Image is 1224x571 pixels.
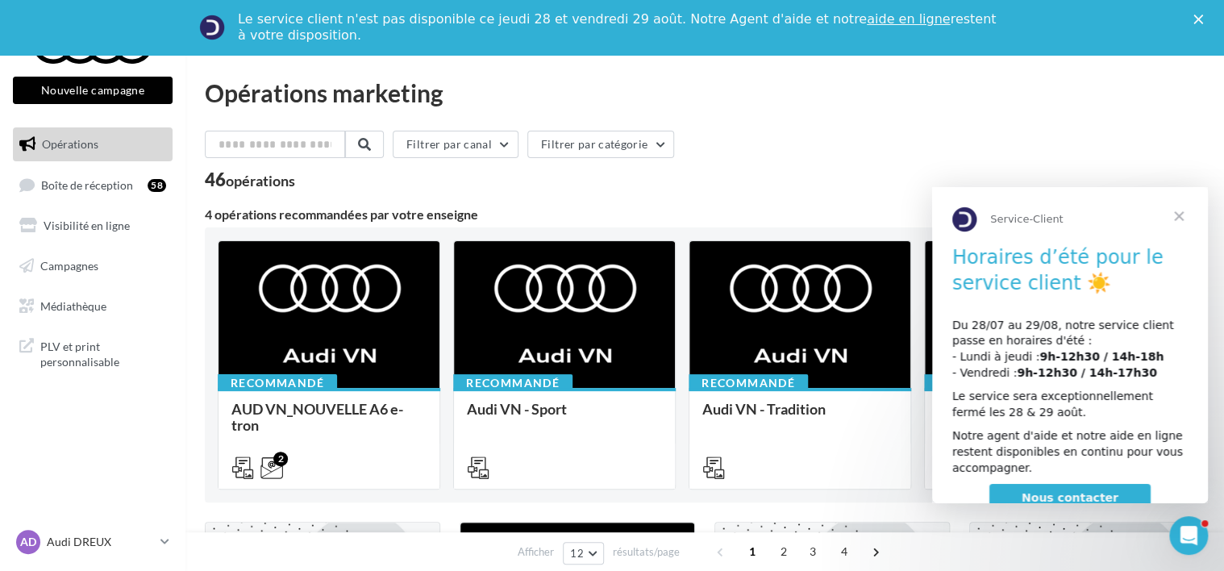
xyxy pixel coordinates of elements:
[238,11,999,44] div: Le service client n'est pas disponible ce jeudi 28 et vendredi 29 août. Notre Agent d'aide et not...
[44,219,130,232] span: Visibilité en ligne
[467,400,567,418] span: Audi VN - Sport
[42,137,98,151] span: Opérations
[10,209,176,243] a: Visibilité en ligne
[205,171,295,189] div: 46
[689,374,808,392] div: Recommandé
[231,400,403,434] span: AUD VN_NOUVELLE A6 e-tron
[205,81,1205,105] div: Opérations marketing
[13,77,173,104] button: Nouvelle campagne
[13,527,173,557] a: AD Audi DREUX
[90,304,186,317] span: Nous contacter
[867,11,950,27] a: aide en ligne
[739,539,765,565] span: 1
[570,547,584,560] span: 12
[393,131,518,158] button: Filtrer par canal
[148,179,166,192] div: 58
[10,329,176,377] a: PLV et print personnalisable
[20,534,36,550] span: AD
[453,374,572,392] div: Recommandé
[10,168,176,202] a: Boîte de réception58
[218,374,337,392] div: Recommandé
[226,173,295,188] div: opérations
[10,249,176,283] a: Campagnes
[613,544,680,560] span: résultats/page
[40,298,106,312] span: Médiathèque
[199,15,225,40] img: Profile image for Service-Client
[1169,516,1208,555] iframe: Intercom live chat
[40,336,166,370] span: PLV et print personnalisable
[40,259,98,273] span: Campagnes
[10,127,176,161] a: Opérations
[1193,15,1209,24] div: Fermer
[518,544,554,560] span: Afficher
[47,534,154,550] p: Audi DREUX
[800,539,826,565] span: 3
[273,452,288,466] div: 2
[563,542,604,565] button: 12
[57,297,219,326] a: Nous contacter
[41,177,133,191] span: Boîte de réception
[831,539,857,565] span: 4
[924,374,1043,392] div: Recommandé
[205,208,1205,221] div: 4 opérations recommandées par votre enseigne
[702,400,826,418] span: Audi VN - Tradition
[527,131,674,158] button: Filtrer par catégorie
[771,539,797,565] span: 2
[10,290,176,323] a: Médiathèque
[932,187,1208,503] iframe: Intercom live chat message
